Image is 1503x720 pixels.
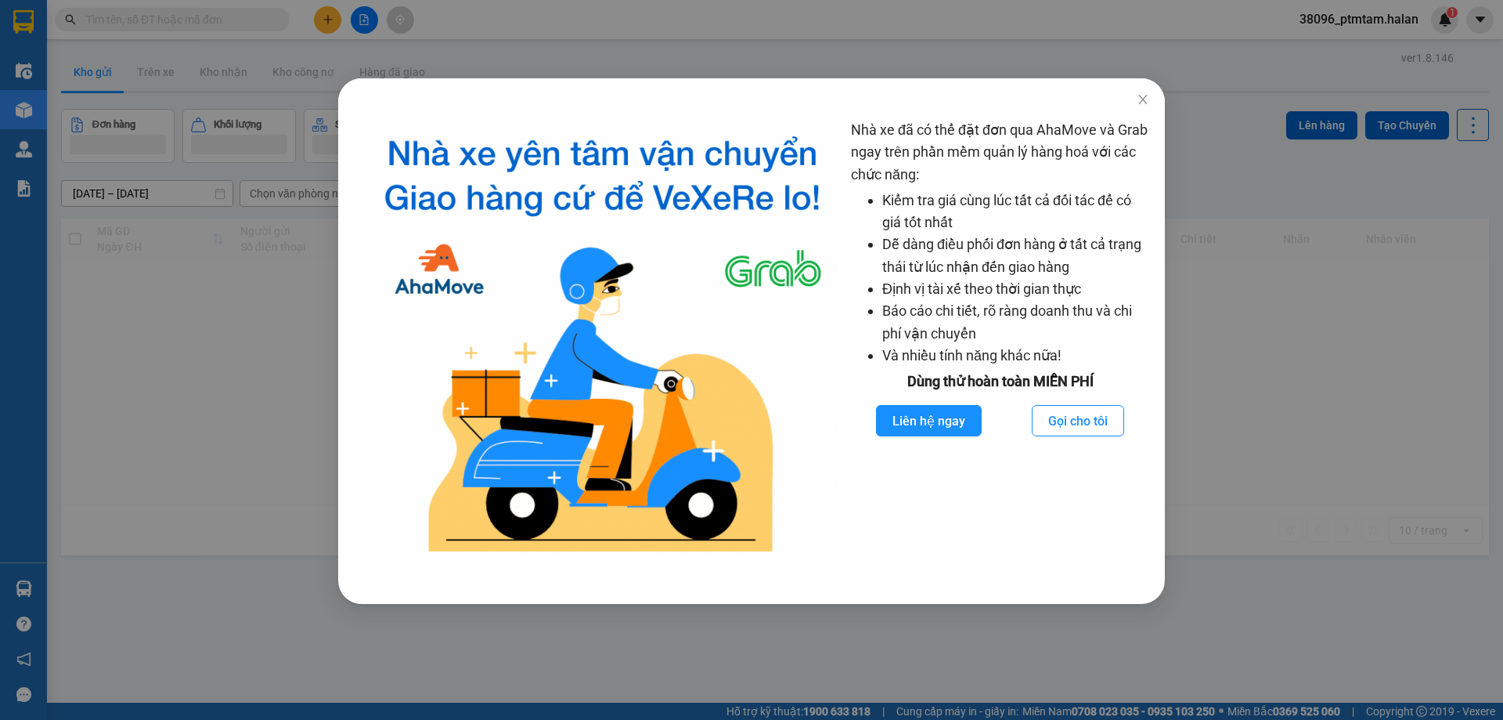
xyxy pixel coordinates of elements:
[882,345,1149,367] li: Và nhiều tính năng khác nữa!
[851,371,1149,393] div: Dùng thử hoàn toàn MIỄN PHÍ
[882,233,1149,278] li: Dễ dàng điều phối đơn hàng ở tất cả trạng thái từ lúc nhận đến giao hàng
[892,411,965,431] span: Liên hệ ngay
[1137,93,1149,106] span: close
[1048,411,1108,431] span: Gọi cho tôi
[882,190,1149,234] li: Kiểm tra giá cùng lúc tất cả đối tác để có giá tốt nhất
[366,119,838,565] img: logo
[882,300,1149,345] li: Báo cáo chi tiết, rõ ràng doanh thu và chi phí vận chuyển
[851,119,1149,565] div: Nhà xe đã có thể đặt đơn qua AhaMove và Grab ngay trên phần mềm quản lý hàng hoá với các chức năng:
[876,405,982,436] button: Liên hệ ngay
[1121,78,1165,122] button: Close
[1032,405,1124,436] button: Gọi cho tôi
[882,278,1149,300] li: Định vị tài xế theo thời gian thực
